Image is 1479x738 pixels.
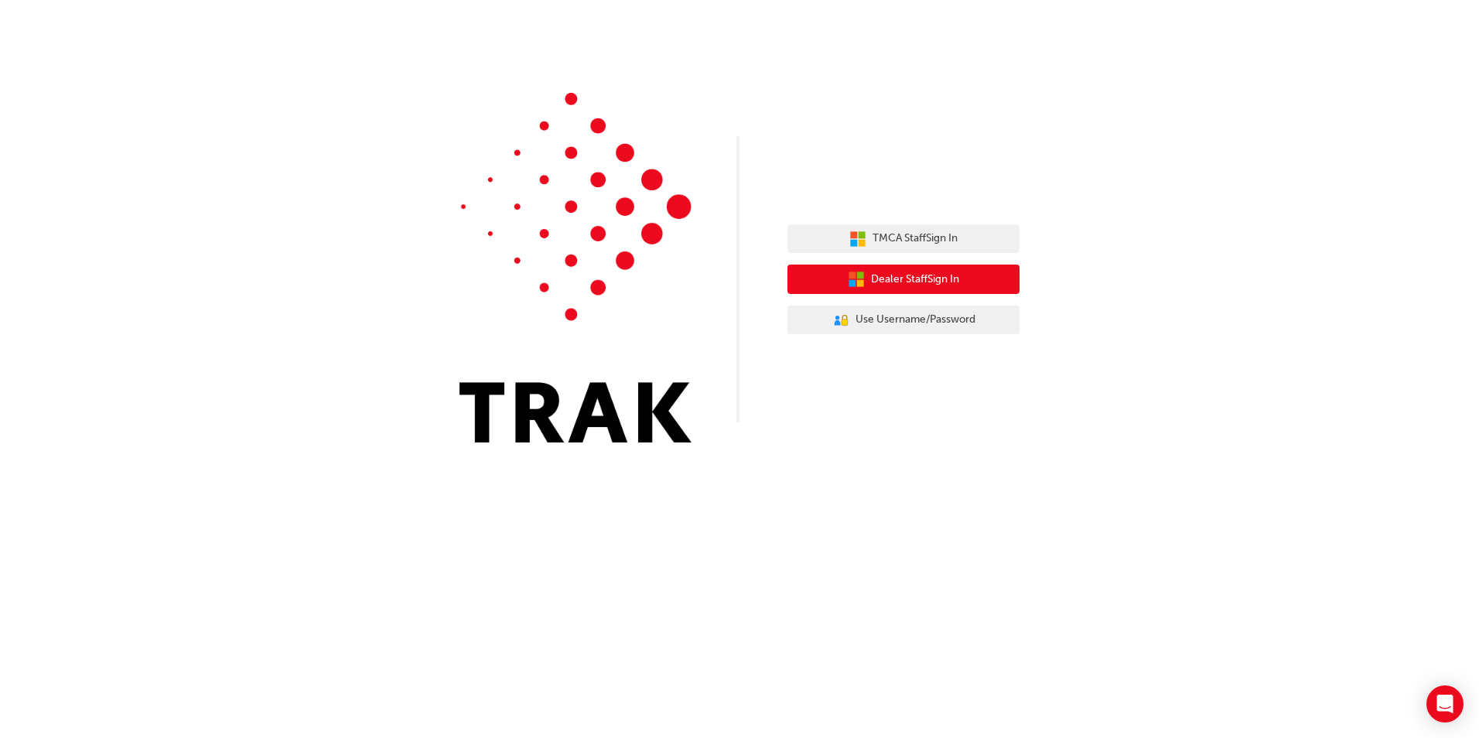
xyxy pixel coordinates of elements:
[459,93,692,442] img: Trak
[1426,685,1464,723] div: Open Intercom Messenger
[856,311,975,329] span: Use Username/Password
[787,224,1020,254] button: TMCA StaffSign In
[871,271,959,289] span: Dealer Staff Sign In
[787,265,1020,294] button: Dealer StaffSign In
[787,306,1020,335] button: Use Username/Password
[873,230,958,248] span: TMCA Staff Sign In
